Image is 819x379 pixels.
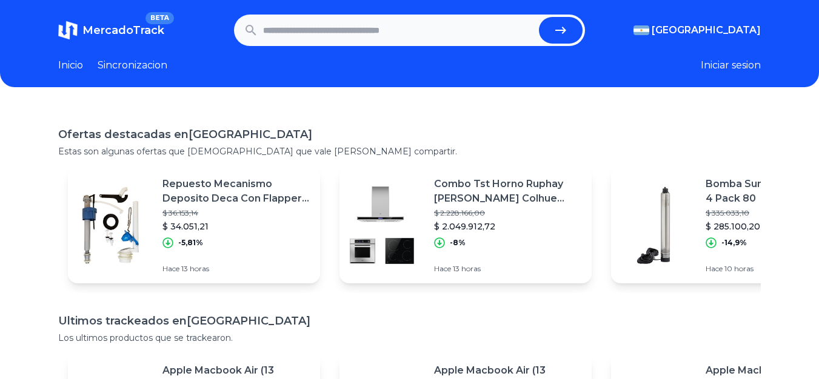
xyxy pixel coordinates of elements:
a: Inicio [58,58,83,73]
a: Sincronizacion [98,58,167,73]
p: Hace 13 horas [434,264,582,274]
span: MercadoTrack [82,24,164,37]
a: MercadoTrackBETA [58,21,164,40]
span: BETA [145,12,174,24]
button: [GEOGRAPHIC_DATA] [633,23,761,38]
h1: Ultimos trackeados en [GEOGRAPHIC_DATA] [58,312,761,329]
p: Repuesto Mecanismo Deposito Deca Con Flapper Rm1201 [162,177,310,206]
h1: Ofertas destacadas en [GEOGRAPHIC_DATA] [58,126,761,143]
img: MercadoTrack [58,21,78,40]
p: $ 2.228.166,00 [434,208,582,218]
p: Estas son algunas ofertas que [DEMOGRAPHIC_DATA] que vale [PERSON_NAME] compartir. [58,145,761,157]
p: -8% [450,238,466,248]
img: Featured image [339,183,424,268]
button: Iniciar sesion [701,58,761,73]
img: Featured image [611,183,696,268]
span: [GEOGRAPHIC_DATA] [652,23,761,38]
p: $ 36.153,14 [162,208,310,218]
img: Featured image [68,183,153,268]
p: $ 2.049.912,72 [434,220,582,232]
p: -5,81% [178,238,203,248]
p: $ 34.051,21 [162,220,310,232]
p: -14,9% [721,238,747,248]
p: Combo Tst Horno Ruphay [PERSON_NAME] Colhue Anafe Vitro 4 Hornalla [434,177,582,206]
a: Featured imageCombo Tst Horno Ruphay [PERSON_NAME] Colhue Anafe Vitro 4 Hornalla$ 2.228.166,00$ 2... [339,167,592,283]
p: Los ultimos productos que se trackearon. [58,332,761,344]
img: Argentina [633,25,649,35]
p: Hace 13 horas [162,264,310,274]
a: Featured imageRepuesto Mecanismo Deposito Deca Con Flapper Rm1201$ 36.153,14$ 34.051,21-5,81%Hace... [68,167,320,283]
